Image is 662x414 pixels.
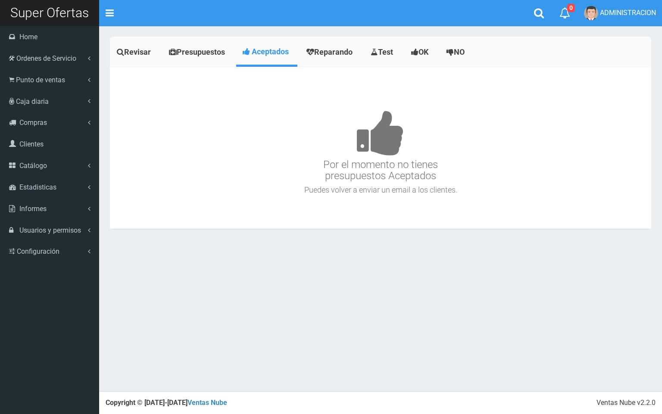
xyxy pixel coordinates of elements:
[404,39,437,65] a: OK
[454,47,465,56] span: NO
[16,97,49,106] span: Caja diaria
[19,183,56,191] span: Estadisticas
[19,226,81,234] span: Usuarios y permisos
[162,39,234,65] a: Presupuestos
[364,39,402,65] a: Test
[236,39,297,65] a: Aceptados
[314,47,353,56] span: Reparando
[600,9,656,17] span: ADMINISTRACION
[567,4,575,12] span: 0
[19,140,44,148] span: Clientes
[187,398,227,407] a: Ventas Nube
[300,39,362,65] a: Reparando
[19,33,37,41] span: Home
[112,186,649,194] h4: Puedes volver a enviar un email a los clientes.
[17,247,59,255] span: Configuración
[112,84,649,182] h3: Por el momento no tienes presupuestos Aceptados
[124,47,151,56] span: Revisar
[19,205,47,213] span: Informes
[19,162,47,170] span: Catálogo
[106,398,227,407] strong: Copyright © [DATE]-[DATE]
[584,6,598,20] img: User Image
[16,76,65,84] span: Punto de ventas
[19,118,47,127] span: Compras
[418,47,428,56] span: OK
[440,39,474,65] a: NO
[378,47,393,56] span: Test
[177,47,225,56] span: Presupuestos
[252,47,289,56] span: Aceptados
[10,5,89,20] span: Super Ofertas
[16,54,76,62] span: Ordenes de Servicio
[110,39,160,65] a: Revisar
[596,398,656,408] div: Ventas Nube v2.2.0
